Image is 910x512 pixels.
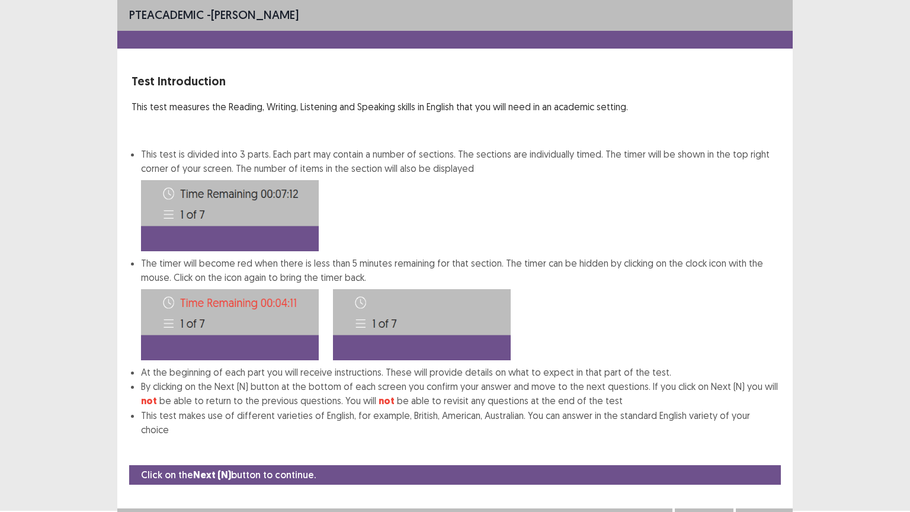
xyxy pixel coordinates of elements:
[129,7,204,22] span: PTE academic
[132,72,778,90] p: Test Introduction
[141,468,316,482] p: Click on the button to continue.
[129,6,299,24] p: - [PERSON_NAME]
[141,289,319,360] img: Time-image
[141,147,778,251] li: This test is divided into 3 parts. Each part may contain a number of sections. The sections are i...
[193,469,231,481] strong: Next (N)
[141,180,319,251] img: Time-image
[379,395,395,407] strong: not
[333,289,511,360] img: Time-image
[141,395,157,407] strong: not
[141,256,778,365] li: The timer will become red when there is less than 5 minutes remaining for that section. The timer...
[141,379,778,408] li: By clicking on the Next (N) button at the bottom of each screen you confirm your answer and move ...
[141,365,778,379] li: At the beginning of each part you will receive instructions. These will provide details on what t...
[132,100,778,114] p: This test measures the Reading, Writing, Listening and Speaking skills in English that you will n...
[141,408,778,437] li: This test makes use of different varieties of English, for example, British, American, Australian...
